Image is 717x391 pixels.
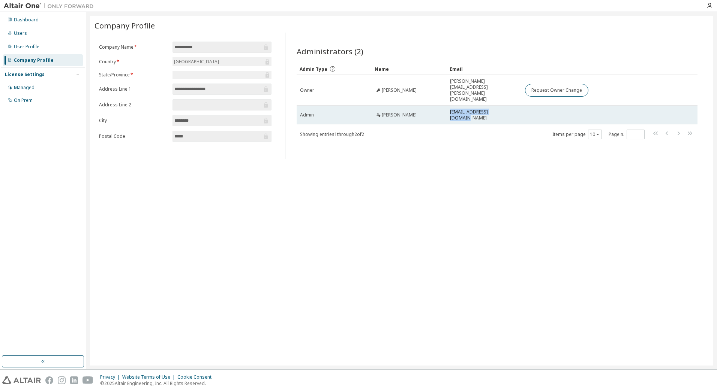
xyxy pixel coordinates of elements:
span: Company Profile [94,20,155,31]
img: youtube.svg [82,376,93,384]
span: [PERSON_NAME][EMAIL_ADDRESS][PERSON_NAME][DOMAIN_NAME] [450,78,518,102]
div: License Settings [5,72,45,78]
label: City [99,118,168,124]
span: [PERSON_NAME] [382,112,417,118]
img: facebook.svg [45,376,53,384]
label: Country [99,59,168,65]
span: [PERSON_NAME] [382,87,417,93]
div: [GEOGRAPHIC_DATA] [172,57,271,66]
label: State/Province [99,72,168,78]
div: Dashboard [14,17,39,23]
div: User Profile [14,44,39,50]
img: linkedin.svg [70,376,78,384]
span: Administrators (2) [297,46,363,57]
button: Request Owner Change [525,84,588,97]
label: Address Line 2 [99,102,168,108]
div: Cookie Consent [177,374,216,380]
div: [GEOGRAPHIC_DATA] [173,58,220,66]
label: Address Line 1 [99,86,168,92]
div: Name [375,63,444,75]
button: 10 [590,131,600,137]
span: [EMAIL_ADDRESS][DOMAIN_NAME] [450,109,518,121]
label: Company Name [99,44,168,50]
img: Altair One [4,2,97,10]
div: Managed [14,85,34,91]
div: Company Profile [14,57,54,63]
div: Email [450,63,519,75]
img: altair_logo.svg [2,376,41,384]
span: Items per page [552,130,602,139]
div: Users [14,30,27,36]
label: Postal Code [99,133,168,139]
span: Admin Type [300,66,327,72]
p: © 2025 Altair Engineering, Inc. All Rights Reserved. [100,380,216,387]
span: Admin [300,112,314,118]
span: Owner [300,87,314,93]
img: instagram.svg [58,376,66,384]
span: Showing entries 1 through 2 of 2 [300,131,364,137]
span: Page n. [609,130,645,139]
div: Website Terms of Use [122,374,177,380]
div: On Prem [14,97,33,103]
div: Privacy [100,374,122,380]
